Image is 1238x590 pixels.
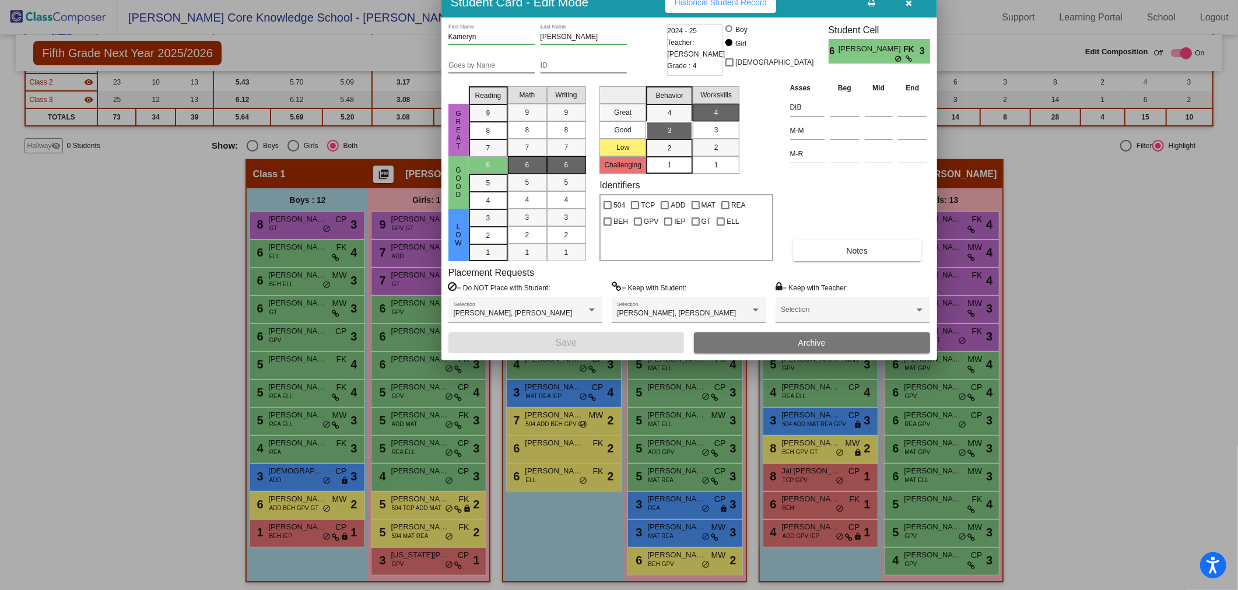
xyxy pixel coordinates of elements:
[895,82,930,94] th: End
[668,37,725,60] span: Teacher: [PERSON_NAME]
[525,107,529,118] span: 9
[829,44,839,58] span: 6
[612,282,686,293] label: = Keep with Student:
[847,246,868,255] span: Notes
[486,108,490,118] span: 9
[486,213,490,223] span: 3
[731,198,746,212] span: REA
[668,160,672,170] span: 1
[525,247,529,258] span: 1
[564,177,569,188] span: 5
[564,195,569,205] span: 4
[486,143,490,153] span: 7
[714,142,718,153] span: 2
[668,108,672,118] span: 4
[453,110,464,150] span: Great
[613,215,628,229] span: BEH
[599,180,640,191] label: Identifiers
[862,82,896,94] th: Mid
[475,90,501,101] span: Reading
[486,160,490,170] span: 6
[829,24,930,36] h3: Student Cell
[453,166,464,199] span: Good
[486,178,490,188] span: 5
[613,198,625,212] span: 504
[454,309,573,317] span: [PERSON_NAME], [PERSON_NAME]
[668,143,672,153] span: 2
[790,122,825,139] input: assessment
[520,90,535,100] span: Math
[776,282,848,293] label: = Keep with Teacher:
[525,142,529,153] span: 7
[525,195,529,205] span: 4
[714,160,718,170] span: 1
[644,215,658,229] span: GPV
[453,223,464,247] span: Low
[564,212,569,223] span: 3
[793,240,921,261] button: Notes
[700,90,732,100] span: Workskills
[564,107,569,118] span: 9
[714,107,718,118] span: 4
[448,62,535,70] input: goes by name
[668,25,697,37] span: 2024 - 25
[694,332,930,353] button: Archive
[448,282,550,293] label: = Do NOT Place with Student:
[564,142,569,153] span: 7
[486,247,490,258] span: 1
[525,125,529,135] span: 8
[671,198,685,212] span: ADD
[827,82,862,94] th: Beg
[714,125,718,135] span: 3
[839,43,903,55] span: [PERSON_NAME]
[486,125,490,136] span: 8
[656,90,683,101] span: Behavior
[564,160,569,170] span: 6
[735,24,748,35] div: Boy
[735,55,813,69] span: [DEMOGRAPHIC_DATA]
[486,195,490,206] span: 4
[727,215,739,229] span: ELL
[702,215,711,229] span: GT
[790,99,825,116] input: assessment
[668,125,672,136] span: 3
[486,230,490,241] span: 2
[564,247,569,258] span: 1
[525,160,529,170] span: 6
[448,267,535,278] label: Placement Requests
[674,215,685,229] span: IEP
[448,332,685,353] button: Save
[556,338,577,347] span: Save
[903,43,920,55] span: FK
[617,309,736,317] span: [PERSON_NAME], [PERSON_NAME]
[735,38,746,49] div: Girl
[555,90,577,100] span: Writing
[525,230,529,240] span: 2
[798,338,826,347] span: Archive
[790,145,825,163] input: assessment
[668,60,697,72] span: Grade : 4
[564,125,569,135] span: 8
[920,44,930,58] span: 3
[787,82,827,94] th: Asses
[702,198,716,212] span: MAT
[525,212,529,223] span: 3
[641,198,655,212] span: TCP
[564,230,569,240] span: 2
[525,177,529,188] span: 5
